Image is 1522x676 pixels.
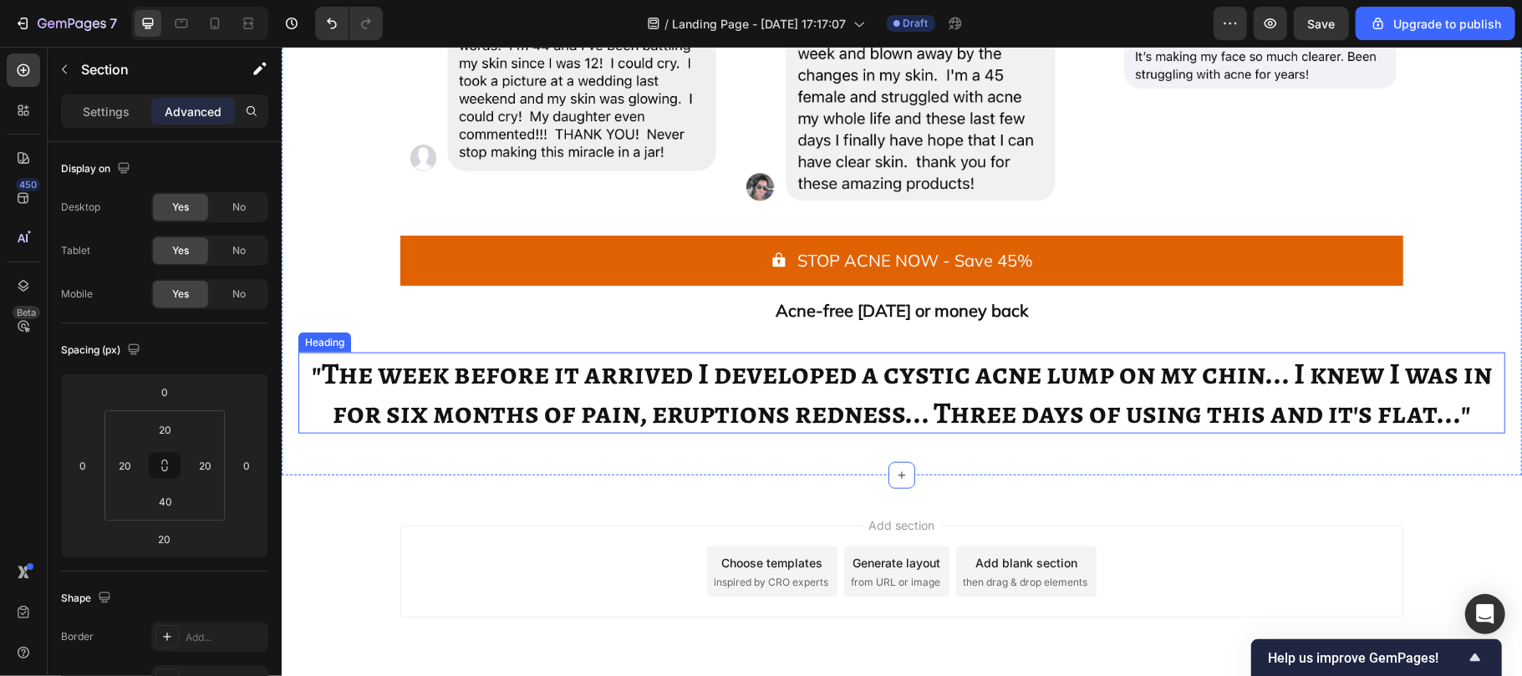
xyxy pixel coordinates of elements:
[119,189,1122,239] button: <p><span style="color:#F9F9F9;font-size:20px;">STOP ACNE NOW - Save 45%</span></p>
[569,528,659,543] span: from URL or image
[61,287,93,302] div: Mobile
[149,489,182,514] input: 40px
[61,243,90,258] div: Tablet
[681,528,806,543] span: then drag & drop elements
[61,629,94,644] div: Border
[665,15,669,33] span: /
[30,306,1210,386] span: "The week before it arrived I developed a cystic acne lump on my chin... I knew I was in for six ...
[1268,650,1465,666] span: Help us improve GemPages!
[81,59,218,79] p: Section
[1268,648,1485,668] button: Show survey - Help us improve GemPages!
[113,453,138,478] input: 20px
[109,13,117,33] p: 7
[18,308,1222,385] p: ⁠⁠⁠⁠⁠⁠⁠
[61,200,100,215] div: Desktop
[232,200,246,215] span: No
[494,253,746,274] span: Acne-free [DATE] or money back
[234,453,259,478] input: 0
[432,528,547,543] span: inspired by CRO experts
[1465,594,1505,634] div: Open Intercom Messenger
[20,288,66,303] div: Heading
[1294,7,1349,40] button: Save
[61,587,115,610] div: Shape
[694,507,796,525] div: Add blank section
[172,287,189,302] span: Yes
[148,526,181,551] input: 20
[149,417,182,442] input: 20px
[315,7,383,40] div: Undo/Redo
[70,453,95,478] input: 0
[904,16,929,31] span: Draft
[165,103,221,120] p: Advanced
[61,339,144,362] div: Spacing (px)
[572,507,659,525] div: Generate layout
[61,158,134,180] div: Display on
[148,379,181,404] input: 0
[7,7,125,40] button: 7
[232,287,246,302] span: No
[282,47,1522,676] iframe: Design area
[1356,7,1515,40] button: Upgrade to publish
[186,630,264,645] div: Add...
[16,178,40,191] div: 450
[172,243,189,258] span: Yes
[1370,15,1501,33] div: Upgrade to publish
[440,507,542,525] div: Choose templates
[516,203,751,224] span: STOP ACNE NOW - Save 45%
[193,453,218,478] input: 20px
[17,306,1224,387] h2: Rich Text Editor. Editing area: main
[673,15,847,33] span: Landing Page - [DATE] 17:17:07
[83,103,130,120] p: Settings
[232,243,246,258] span: No
[581,470,660,487] span: Add section
[172,200,189,215] span: Yes
[13,306,40,319] div: Beta
[1308,17,1336,31] span: Save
